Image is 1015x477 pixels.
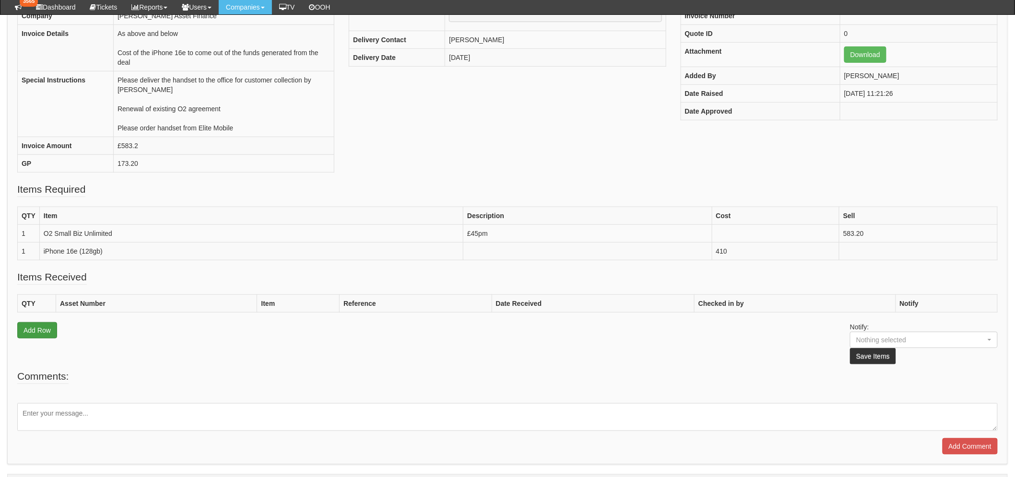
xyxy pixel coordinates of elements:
[681,85,840,103] th: Date Raised
[349,31,445,48] th: Delivery Contact
[681,103,840,120] th: Date Approved
[445,31,666,48] td: [PERSON_NAME]
[463,207,712,225] th: Description
[39,207,463,225] th: Item
[943,438,998,454] input: Add Comment
[114,137,334,155] td: £583.2
[839,225,998,243] td: 583.20
[18,295,56,313] th: QTY
[850,322,998,364] p: Notify:
[712,243,839,260] td: 410
[114,71,334,137] td: Please deliver the handset to the office for customer collection by [PERSON_NAME] Renewal of exis...
[850,348,896,364] button: Save Items
[896,295,997,313] th: Notify
[840,25,997,43] td: 0
[839,207,998,225] th: Sell
[840,85,997,103] td: [DATE] 11:21:26
[856,335,973,345] div: Nothing selected
[257,295,340,313] th: Item
[681,25,840,43] th: Quote ID
[681,43,840,67] th: Attachment
[695,295,896,313] th: Checked in by
[18,7,114,25] th: Company
[56,295,257,313] th: Asset Number
[114,155,334,173] td: 173.20
[18,207,40,225] th: QTY
[17,369,69,384] legend: Comments:
[17,322,57,338] a: Add Row
[18,225,40,243] td: 1
[39,243,463,260] td: iPhone 16e (128gb)
[712,207,839,225] th: Cost
[17,270,87,285] legend: Items Received
[39,225,463,243] td: O2 Small Biz Unlimited
[17,182,85,197] legend: Items Required
[18,155,114,173] th: GP
[681,67,840,85] th: Added By
[445,48,666,66] td: [DATE]
[844,47,886,63] a: Download
[850,332,998,348] button: Nothing selected
[463,225,712,243] td: £45pm
[840,67,997,85] td: [PERSON_NAME]
[18,243,40,260] td: 1
[349,48,445,66] th: Delivery Date
[18,137,114,155] th: Invoice Amount
[492,295,694,313] th: Date Received
[18,71,114,137] th: Special Instructions
[114,7,334,25] td: [PERSON_NAME] Asset Finance
[114,25,334,71] td: As above and below Cost of the iPhone 16e to come out of the funds generated from the deal
[681,7,840,25] th: Invoice Number
[18,25,114,71] th: Invoice Details
[340,295,492,313] th: Reference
